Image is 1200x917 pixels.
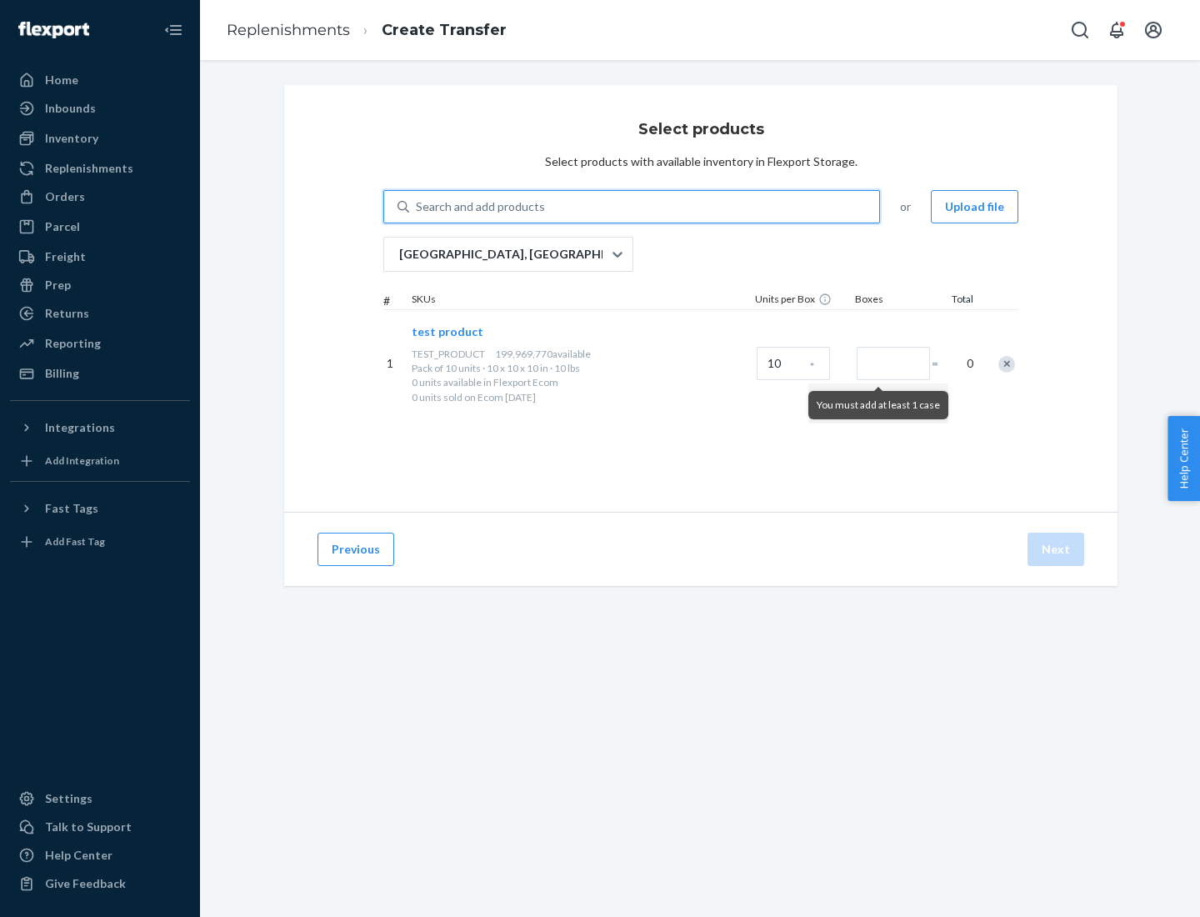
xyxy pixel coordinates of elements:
span: test product [412,324,483,338]
div: Remove Item [998,356,1015,373]
div: Fast Tags [45,500,98,517]
div: Inventory [45,130,98,147]
span: 0 [957,355,973,372]
button: Close Navigation [157,13,190,47]
span: = [932,355,948,372]
div: # [383,293,408,309]
div: Settings [45,790,92,807]
button: Open account menu [1137,13,1170,47]
a: Add Integration [10,448,190,474]
a: Replenishments [227,21,350,39]
img: Flexport logo [18,22,89,38]
div: Units per Box [752,292,852,309]
div: You must add at least 1 case [808,391,948,419]
div: Reporting [45,335,101,352]
div: Add Integration [45,453,119,468]
h3: Select products [638,118,764,140]
a: Returns [10,300,190,327]
button: Upload file [931,190,1018,223]
p: 1 [387,355,405,372]
button: Integrations [10,414,190,441]
div: Prep [45,277,71,293]
a: Inventory [10,125,190,152]
div: Integrations [45,419,115,436]
div: Home [45,72,78,88]
a: Settings [10,785,190,812]
span: 199,969,770 available [495,348,591,360]
a: Replenishments [10,155,190,182]
input: Case Quantity [757,347,830,380]
div: Returns [45,305,89,322]
button: Help Center [1167,416,1200,501]
p: 0 units sold on Ecom [DATE] [412,390,750,404]
div: Parcel [45,218,80,235]
a: Reporting [10,330,190,357]
a: Prep [10,272,190,298]
a: Add Fast Tag [10,529,190,555]
button: Previous [317,533,394,566]
a: Orders [10,183,190,210]
p: [GEOGRAPHIC_DATA], [GEOGRAPHIC_DATA] [399,246,611,263]
div: Boxes [852,292,935,309]
button: Open notifications [1100,13,1133,47]
button: test product [412,323,483,340]
div: Add Fast Tag [45,534,105,549]
a: Inbounds [10,95,190,122]
div: Give Feedback [45,875,126,892]
a: Help Center [10,842,190,869]
p: 0 units available in Flexport Ecom [412,375,750,389]
div: Freight [45,248,86,265]
div: Help Center [45,847,112,864]
div: SKUs [408,292,752,309]
div: Total [935,292,977,309]
a: Freight [10,243,190,270]
button: Open Search Box [1063,13,1097,47]
span: TEST_PRODUCT [412,348,485,360]
ol: breadcrumbs [213,6,520,55]
div: Billing [45,365,79,382]
a: Create Transfer [382,21,507,39]
a: Talk to Support [10,814,190,840]
button: Fast Tags [10,495,190,522]
input: [GEOGRAPHIC_DATA], [GEOGRAPHIC_DATA] [397,246,399,263]
div: Orders [45,188,85,205]
div: Inbounds [45,100,96,117]
div: Select products with available inventory in Flexport Storage. [545,153,857,170]
a: Billing [10,360,190,387]
button: Next [1027,533,1084,566]
a: Parcel [10,213,190,240]
div: Pack of 10 units · 10 x 10 x 10 in · 10 lbs [412,361,750,375]
div: Replenishments [45,160,133,177]
input: Number of boxes [857,347,930,380]
div: Search and add products [416,198,545,215]
span: or [900,198,911,215]
button: Give Feedback [10,870,190,897]
a: Home [10,67,190,93]
div: Talk to Support [45,819,132,835]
